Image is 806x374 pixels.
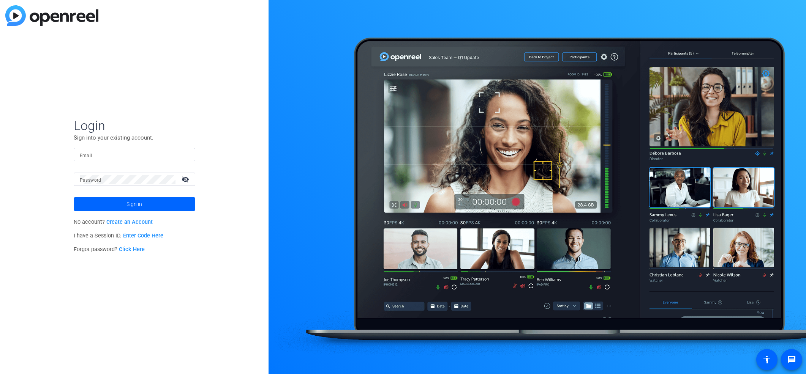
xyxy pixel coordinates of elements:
[80,153,92,158] mat-label: Email
[762,355,771,364] mat-icon: accessibility
[177,174,195,185] mat-icon: visibility_off
[74,197,195,211] button: Sign in
[5,5,98,26] img: blue-gradient.svg
[119,246,145,253] a: Click Here
[74,233,164,239] span: I have a Session ID.
[123,233,163,239] a: Enter Code Here
[80,178,101,183] mat-label: Password
[74,118,195,134] span: Login
[74,134,195,142] p: Sign into your existing account.
[80,150,189,159] input: Enter Email Address
[106,219,153,225] a: Create an Account
[74,246,145,253] span: Forgot password?
[74,219,153,225] span: No account?
[126,195,142,214] span: Sign in
[787,355,796,364] mat-icon: message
